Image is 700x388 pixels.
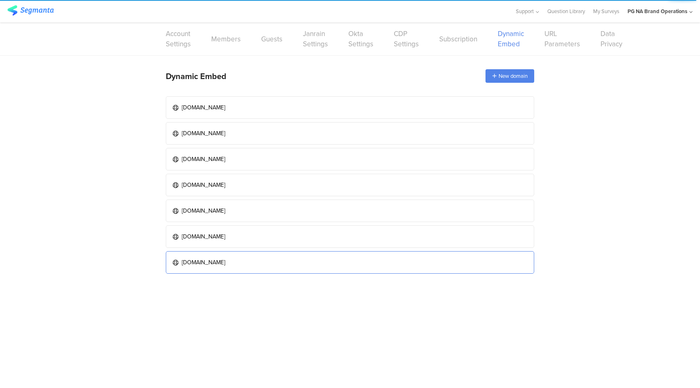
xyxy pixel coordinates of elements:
a: [DOMAIN_NAME] [166,96,534,119]
div: [DOMAIN_NAME] [182,129,225,138]
div: [DOMAIN_NAME] [182,232,225,241]
a: [DOMAIN_NAME] [166,174,534,196]
a: [DOMAIN_NAME] [166,251,534,274]
a: Subscription [439,34,477,44]
a: Data Privacy [601,29,622,49]
div: PG NA Brand Operations [628,7,687,15]
span: New domain [499,72,528,80]
div: [DOMAIN_NAME] [182,103,225,112]
a: URL Parameters [544,29,580,49]
div: [DOMAIN_NAME] [182,181,225,189]
a: Members [211,34,241,44]
a: [DOMAIN_NAME] [166,122,534,145]
a: Account Settings [166,29,191,49]
a: Janrain Settings [303,29,328,49]
div: [DOMAIN_NAME] [182,258,225,267]
a: Okta Settings [348,29,373,49]
a: [DOMAIN_NAME] [166,200,534,222]
img: segmanta logo [7,5,54,16]
a: [DOMAIN_NAME] [166,148,534,170]
a: Guests [261,34,282,44]
div: Dynamic Embed [166,70,226,82]
div: [DOMAIN_NAME] [182,206,225,215]
a: CDP Settings [394,29,419,49]
span: Support [516,7,534,15]
a: [DOMAIN_NAME] [166,225,534,248]
div: [DOMAIN_NAME] [182,155,225,163]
